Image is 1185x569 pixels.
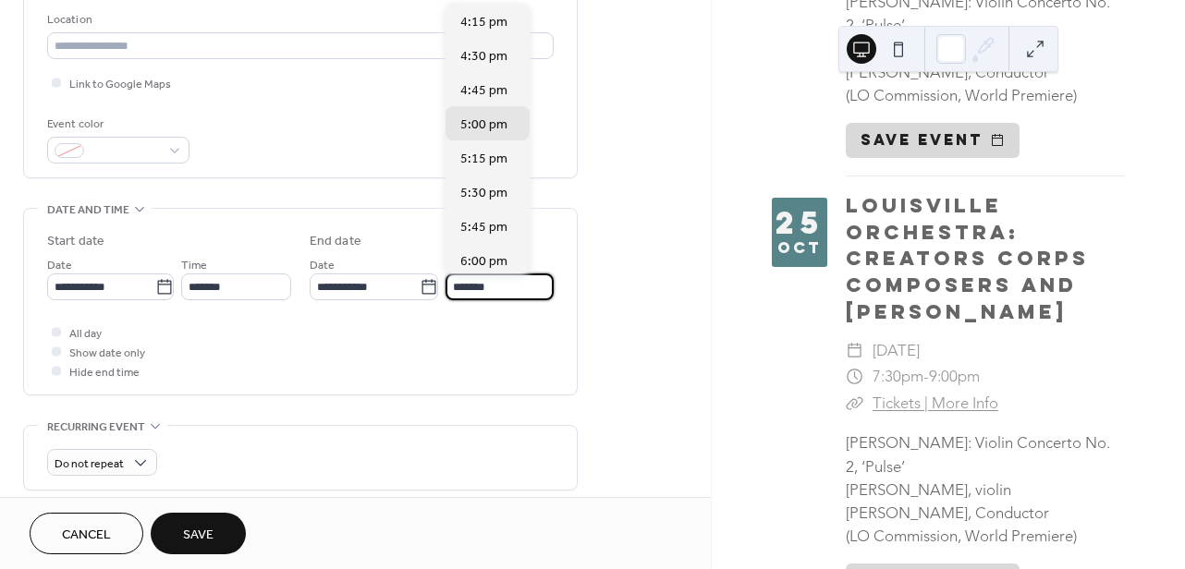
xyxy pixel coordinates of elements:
[873,393,998,412] a: Tickets | More Info
[873,337,920,364] span: [DATE]
[777,241,822,255] div: Oct
[460,115,507,135] span: 5:00 pm
[460,81,507,101] span: 4:45 pm
[183,526,214,545] span: Save
[846,337,863,364] div: ​
[776,209,825,236] div: 25
[310,232,361,251] div: End date
[69,344,145,363] span: Show date only
[181,256,207,275] span: Time
[873,363,923,390] span: 7:30pm
[460,184,507,203] span: 5:30 pm
[923,363,929,390] span: -
[846,123,1020,158] button: Save event
[62,526,111,545] span: Cancel
[846,390,863,417] div: ​
[460,47,507,67] span: 4:30 pm
[69,363,140,382] span: Hide end time
[460,13,507,32] span: 4:15 pm
[846,193,1089,324] a: Louisville Orchestra: Creators Corps Composers and [PERSON_NAME]
[151,513,246,554] button: Save
[47,256,72,275] span: Date
[929,363,980,390] span: 9:00pm
[30,513,143,554] button: Cancel
[47,115,186,134] div: Event color
[47,200,129,220] span: Date and time
[310,256,335,275] span: Date
[69,324,102,344] span: All day
[47,232,104,251] div: Start date
[460,252,507,272] span: 6:00 pm
[460,218,507,237] span: 5:45 pm
[460,150,507,169] span: 5:15 pm
[69,75,171,94] span: Link to Google Maps
[846,431,1125,548] div: [PERSON_NAME]: Violin Concerto No. 2, ‘Pulse’ [PERSON_NAME], violin [PERSON_NAME], Conductor (LO ...
[55,454,124,475] span: Do not repeat
[846,363,863,390] div: ​
[47,418,145,437] span: Recurring event
[47,10,550,30] div: Location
